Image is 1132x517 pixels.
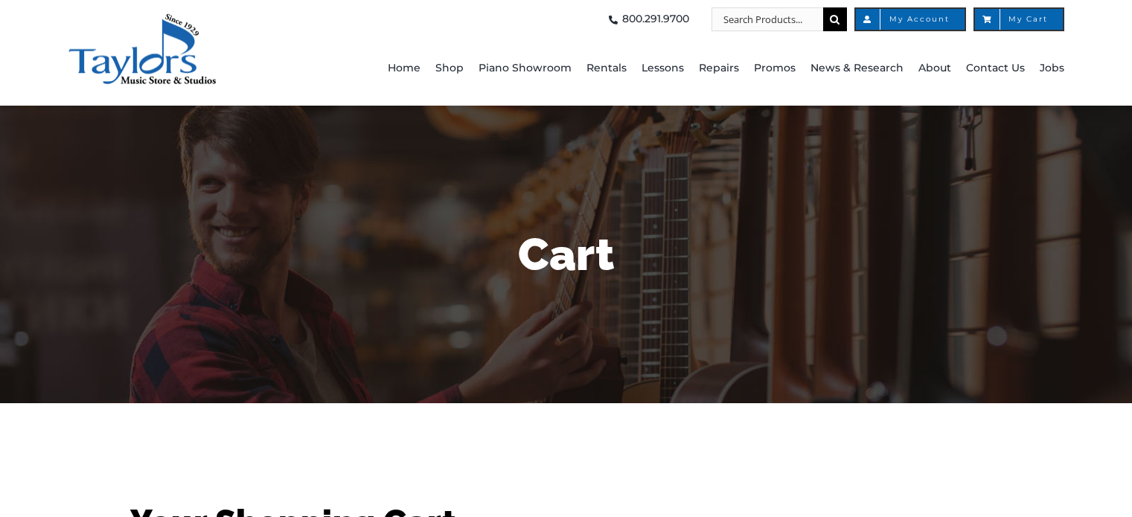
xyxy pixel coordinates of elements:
[966,57,1025,80] span: Contact Us
[871,16,950,23] span: My Account
[388,31,420,106] a: Home
[918,31,951,106] a: About
[754,31,796,106] a: Promos
[699,31,739,106] a: Repairs
[854,7,966,31] a: My Account
[990,16,1048,23] span: My Cart
[435,57,464,80] span: Shop
[810,57,904,80] span: News & Research
[642,31,684,106] a: Lessons
[966,31,1025,106] a: Contact Us
[622,7,689,31] span: 800.291.9700
[586,31,627,106] a: Rentals
[327,7,1064,31] nav: Top Right
[1040,57,1064,80] span: Jobs
[388,57,420,80] span: Home
[479,57,572,80] span: Piano Showroom
[699,57,739,80] span: Repairs
[810,31,904,106] a: News & Research
[479,31,572,106] a: Piano Showroom
[973,7,1064,31] a: My Cart
[131,223,1002,286] h1: Cart
[586,57,627,80] span: Rentals
[918,57,951,80] span: About
[327,31,1064,106] nav: Main Menu
[642,57,684,80] span: Lessons
[68,11,217,26] a: taylors-music-store-west-chester
[604,7,689,31] a: 800.291.9700
[435,31,464,106] a: Shop
[1040,31,1064,106] a: Jobs
[754,57,796,80] span: Promos
[712,7,823,31] input: Search Products...
[823,7,847,31] input: Search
